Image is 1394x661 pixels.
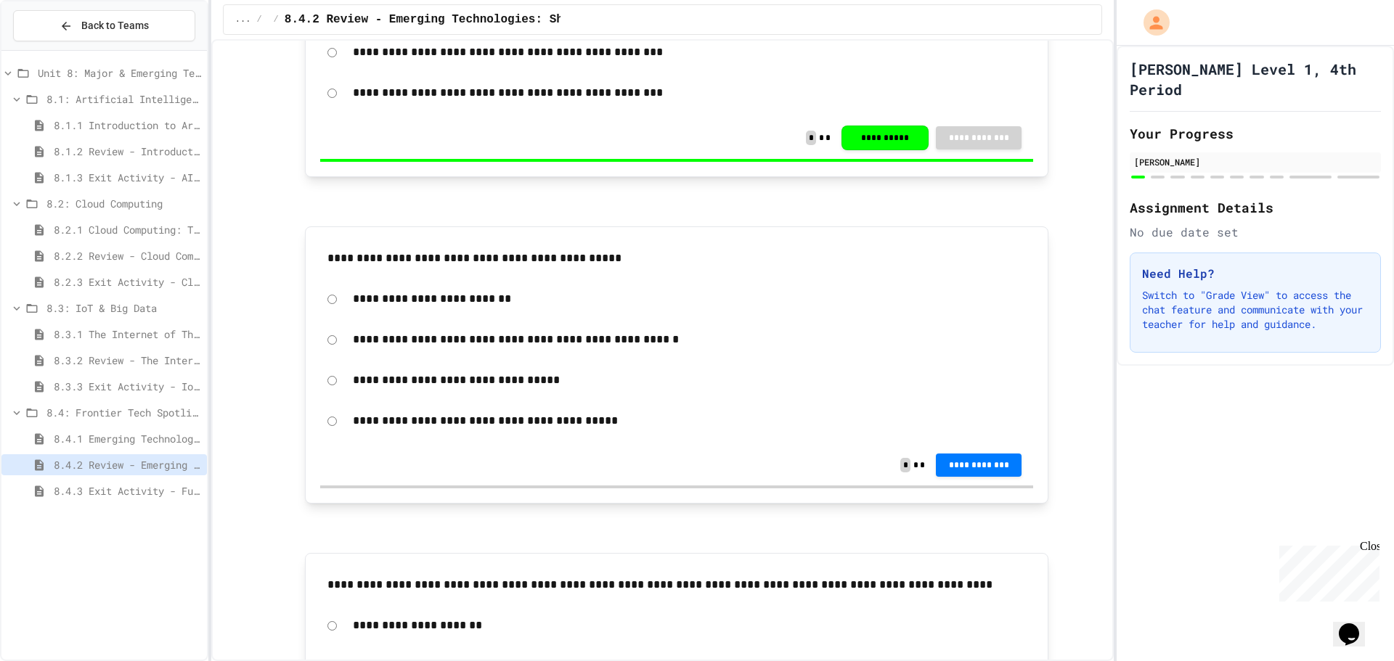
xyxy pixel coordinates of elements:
span: / [274,14,279,25]
span: Back to Teams [81,18,149,33]
span: 8.2: Cloud Computing [46,196,201,211]
span: 8.1.3 Exit Activity - AI Detective [54,170,201,185]
span: 8.4.3 Exit Activity - Future Tech Challenge [54,483,201,498]
span: 8.4.2 Review - Emerging Technologies: Shaping Our Digital Future [285,11,731,28]
span: 8.3.1 The Internet of Things and Big Data: Our Connected Digital World [54,327,201,342]
span: 8.4.1 Emerging Technologies: Shaping Our Digital Future [54,431,201,446]
h2: Your Progress [1130,123,1381,144]
span: 8.4.2 Review - Emerging Technologies: Shaping Our Digital Future [54,457,201,472]
h2: Assignment Details [1130,197,1381,218]
p: Switch to "Grade View" to access the chat feature and communicate with your teacher for help and ... [1142,288,1369,332]
button: Back to Teams [13,10,195,41]
span: 8.1.2 Review - Introduction to Artificial Intelligence [54,144,201,159]
span: 8.3.3 Exit Activity - IoT Data Detective Challenge [54,379,201,394]
span: / [256,14,261,25]
span: 8.4: Frontier Tech Spotlight [46,405,201,420]
span: 8.2.2 Review - Cloud Computing [54,248,201,263]
span: 8.1: Artificial Intelligence Basics [46,91,201,107]
div: Chat with us now!Close [6,6,100,92]
span: Unit 8: Major & Emerging Technologies [38,65,201,81]
span: 8.2.3 Exit Activity - Cloud Service Detective [54,274,201,290]
div: No due date set [1130,223,1381,241]
span: ... [235,14,251,25]
iframe: chat widget [1333,603,1379,646]
div: My Account [1128,6,1173,39]
span: 8.2.1 Cloud Computing: Transforming the Digital World [54,222,201,237]
iframe: chat widget [1273,540,1379,602]
span: 8.3: IoT & Big Data [46,300,201,316]
span: 8.3.2 Review - The Internet of Things and Big Data [54,353,201,368]
h3: Need Help? [1142,265,1369,282]
h1: [PERSON_NAME] Level 1, 4th Period [1130,59,1381,99]
div: [PERSON_NAME] [1134,155,1377,168]
span: 8.1.1 Introduction to Artificial Intelligence [54,118,201,133]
